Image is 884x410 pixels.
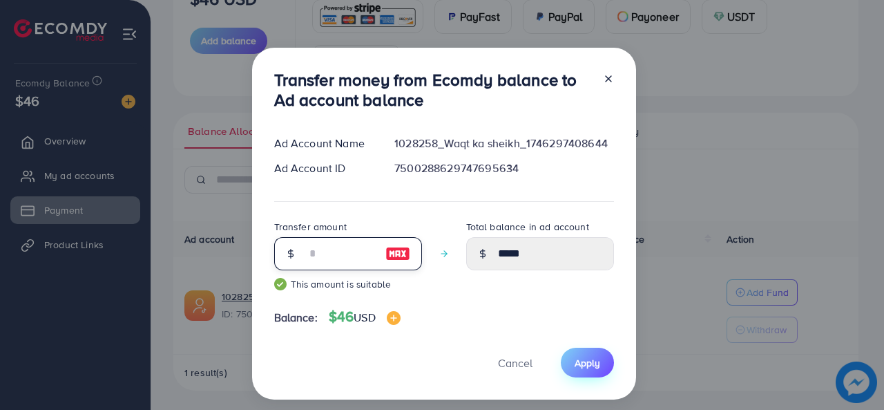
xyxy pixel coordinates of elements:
[263,136,384,151] div: Ad Account Name
[466,220,589,234] label: Total balance in ad account
[385,245,410,262] img: image
[387,311,401,325] img: image
[274,70,592,110] h3: Transfer money from Ecomdy balance to Ad account balance
[575,356,600,370] span: Apply
[481,348,550,378] button: Cancel
[383,160,624,176] div: 7500288629747695634
[274,277,422,291] small: This amount is suitable
[274,310,318,326] span: Balance:
[561,348,614,378] button: Apply
[498,355,532,371] span: Cancel
[383,136,624,151] div: 1028258_Waqt ka sheikh_1746297408644
[274,220,347,234] label: Transfer amount
[274,278,287,290] img: guide
[263,160,384,176] div: Ad Account ID
[354,310,375,325] span: USD
[329,308,401,326] h4: $46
